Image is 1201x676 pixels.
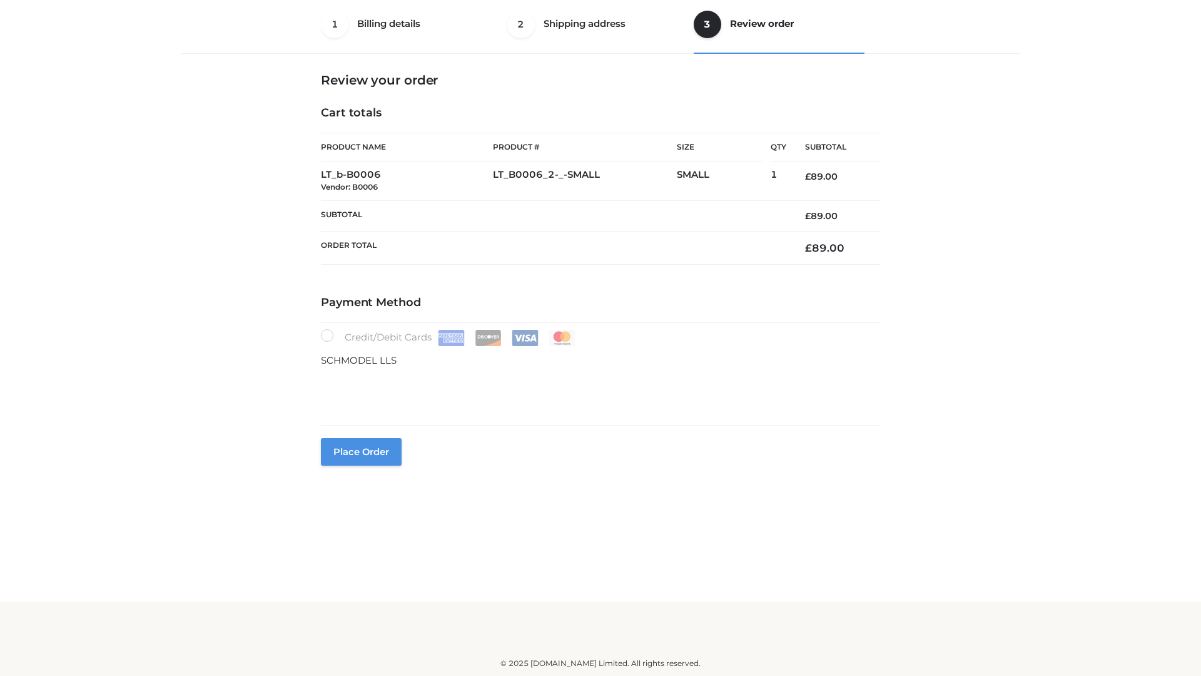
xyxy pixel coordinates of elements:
[512,330,539,346] img: Visa
[321,329,577,346] label: Credit/Debit Cards
[321,438,402,466] button: Place order
[321,232,786,265] th: Order Total
[321,200,786,231] th: Subtotal
[677,161,771,201] td: SMALL
[805,171,811,182] span: £
[805,242,812,254] span: £
[438,330,465,346] img: Amex
[805,171,838,182] bdi: 89.00
[805,210,811,222] span: £
[321,352,880,369] p: SCHMODEL LLS
[805,242,844,254] bdi: 89.00
[805,210,838,222] bdi: 89.00
[321,182,378,192] small: Vendor: B0006
[475,330,502,346] img: Discover
[321,106,880,120] h4: Cart totals
[771,133,786,161] th: Qty
[549,330,575,346] img: Mastercard
[321,296,880,310] h4: Payment Method
[318,366,878,411] iframe: Secure payment input frame
[321,161,493,201] td: LT_b-B0006
[321,73,880,88] h3: Review your order
[493,161,677,201] td: LT_B0006_2-_-SMALL
[771,161,786,201] td: 1
[186,657,1015,670] div: © 2025 [DOMAIN_NAME] Limited. All rights reserved.
[493,133,677,161] th: Product #
[321,133,493,161] th: Product Name
[677,133,764,161] th: Size
[786,133,880,161] th: Subtotal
